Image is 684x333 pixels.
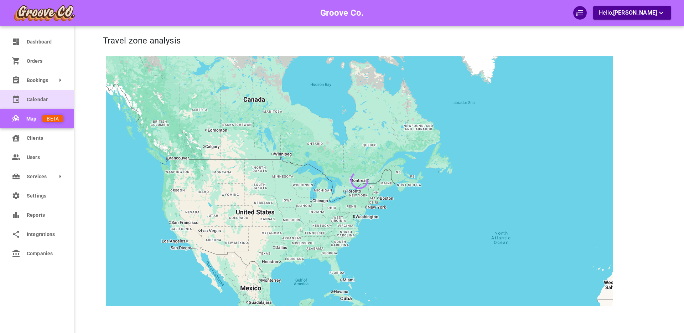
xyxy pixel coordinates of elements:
[13,4,76,22] img: company-logo
[103,36,616,46] h4: Travel zone analysis
[27,154,63,161] span: Users
[613,9,657,16] span: [PERSON_NAME]
[42,115,63,123] span: BETA
[26,115,42,123] span: Map
[27,231,63,238] span: Integrations
[27,38,63,46] span: Dashboard
[27,96,63,103] span: Calendar
[27,192,63,200] span: Settings
[27,134,63,142] span: Clients
[320,6,364,20] h6: Groove Co.
[27,211,63,219] span: Reports
[599,9,665,17] p: Hello,
[27,57,63,65] span: Orders
[27,250,63,257] span: Companies
[593,6,671,20] button: Hello,[PERSON_NAME]
[573,6,587,20] div: QuickStart Guide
